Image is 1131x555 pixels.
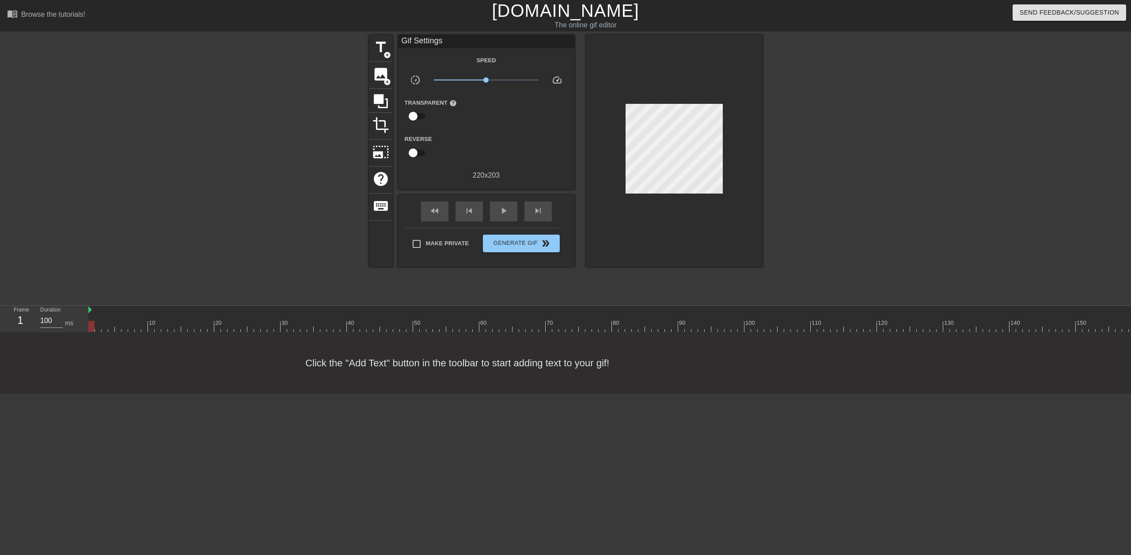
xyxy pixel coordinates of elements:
span: menu_book [7,8,18,19]
label: Transparent [405,99,457,107]
div: 110 [812,319,823,327]
div: 40 [348,319,356,327]
div: 130 [944,319,955,327]
span: image [372,66,389,83]
span: fast_rewind [429,205,440,216]
div: 140 [1010,319,1021,327]
div: 20 [215,319,223,327]
span: photo_size_select_large [372,144,389,160]
div: 30 [281,319,289,327]
span: add_circle [383,51,391,59]
div: 10 [149,319,157,327]
div: 220 x 203 [398,170,575,181]
span: Send Feedback/Suggestion [1020,7,1119,18]
span: skip_next [533,205,543,216]
span: crop [372,117,389,133]
div: 90 [679,319,687,327]
span: title [372,39,389,56]
div: 1 [14,312,27,328]
div: ms [65,319,73,328]
div: Frame [7,306,34,331]
div: Browse the tutorials! [21,11,85,18]
div: The online gif editor [381,20,789,30]
a: Browse the tutorials! [7,8,85,22]
div: Gif Settings [398,35,575,48]
div: 50 [414,319,422,327]
div: 70 [547,319,554,327]
span: Generate Gif [486,238,556,249]
div: 150 [1077,319,1088,327]
span: help [372,171,389,187]
span: help [449,99,457,107]
label: Reverse [405,135,432,144]
span: speed [552,75,562,85]
span: slow_motion_video [410,75,421,85]
div: 80 [613,319,621,327]
div: 120 [878,319,889,327]
span: keyboard [372,198,389,214]
span: add_circle [383,78,391,86]
button: Send Feedback/Suggestion [1013,4,1126,21]
label: Duration [40,308,61,313]
span: play_arrow [498,205,509,216]
div: 60 [480,319,488,327]
a: [DOMAIN_NAME] [492,1,639,20]
span: skip_previous [464,205,474,216]
label: Speed [476,56,496,65]
span: Make Private [426,239,469,248]
div: 100 [745,319,756,327]
span: double_arrow [540,238,551,249]
button: Generate Gif [483,235,559,252]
